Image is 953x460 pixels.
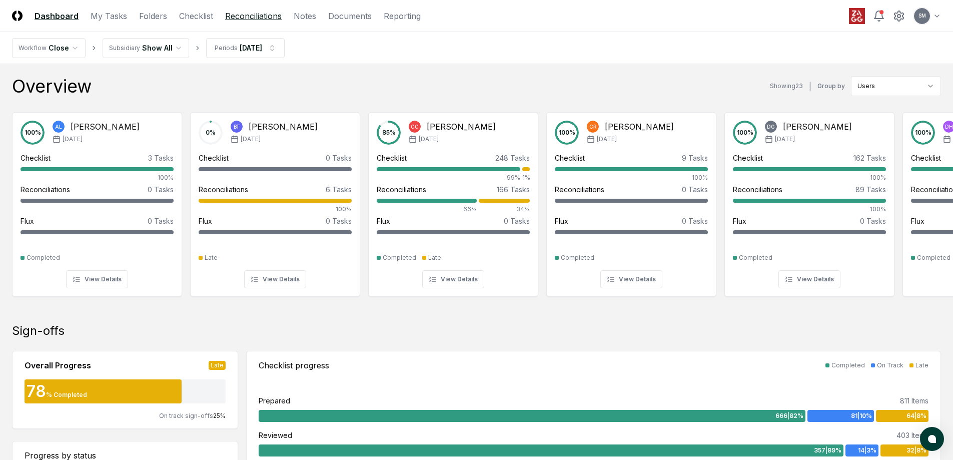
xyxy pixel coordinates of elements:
div: 3 Tasks [148,153,174,163]
a: Reconciliations [225,10,282,22]
button: Periods[DATE] [206,38,285,58]
span: DH [945,123,953,131]
div: 100% [733,173,886,182]
div: Flux [199,216,212,226]
div: 403 Items [896,430,928,440]
div: Flux [733,216,746,226]
div: 1% [522,173,530,182]
div: 248 Tasks [495,153,530,163]
div: Prepared [259,395,290,406]
div: Sign-offs [12,323,941,339]
div: Late [915,361,928,370]
span: [DATE] [419,135,439,144]
span: 64 | 8 % [906,411,926,420]
div: 34% [479,205,530,214]
div: [DATE] [240,43,262,53]
div: Checklist [377,153,407,163]
div: Reconciliations [555,184,604,195]
div: Checklist progress [259,359,329,371]
div: 811 Items [900,395,928,406]
div: 0 Tasks [148,216,174,226]
button: View Details [778,270,840,288]
button: View Details [66,270,128,288]
div: Late [428,253,441,262]
div: Completed [27,253,60,262]
button: View Details [244,270,306,288]
div: 166 Tasks [497,184,530,195]
div: Reconciliations [733,184,782,195]
div: Completed [383,253,416,262]
div: Late [205,253,218,262]
div: Checklist [555,153,585,163]
div: Checklist [733,153,763,163]
div: Checklist [199,153,229,163]
div: Flux [911,216,924,226]
a: Folders [139,10,167,22]
img: ZAGG logo [849,8,865,24]
span: [DATE] [597,135,617,144]
div: 9 Tasks [682,153,708,163]
img: Logo [12,11,23,21]
button: SM [913,7,931,25]
div: [PERSON_NAME] [783,121,852,133]
div: Completed [739,253,772,262]
a: 100%AL[PERSON_NAME][DATE]Checklist3 Tasks100%Reconciliations0 TasksFlux0 TasksCompletedView Details [12,104,182,297]
div: 100% [555,173,708,182]
div: 0 Tasks [682,184,708,195]
a: 85%CC[PERSON_NAME][DATE]Checklist248 Tasks99%1%Reconciliations166 Tasks66%34%Flux0 TasksCompleted... [368,104,538,297]
div: Late [209,361,226,370]
div: 0 Tasks [860,216,886,226]
div: [PERSON_NAME] [427,121,496,133]
nav: breadcrumb [12,38,285,58]
div: 0 Tasks [326,153,352,163]
span: On track sign-offs [159,412,213,419]
span: [DATE] [63,135,83,144]
span: 666 | 82 % [775,411,803,420]
div: 0 Tasks [148,184,174,195]
div: Checklist [911,153,941,163]
div: 162 Tasks [853,153,886,163]
div: 0 Tasks [504,216,530,226]
div: Completed [917,253,950,262]
a: Checklist [179,10,213,22]
span: [DATE] [241,135,261,144]
span: DG [767,123,775,131]
div: Flux [377,216,390,226]
label: Group by [817,83,845,89]
div: Flux [21,216,34,226]
span: 25 % [213,412,226,419]
div: Showing 23 [770,82,803,91]
span: 81 | 10 % [851,411,872,420]
div: [PERSON_NAME] [605,121,674,133]
div: 6 Tasks [326,184,352,195]
div: Checklist [21,153,51,163]
div: 0 Tasks [326,216,352,226]
div: 100% [21,173,174,182]
button: View Details [600,270,662,288]
a: 100%DG[PERSON_NAME][DATE]Checklist162 Tasks100%Reconciliations89 Tasks100%Flux0 TasksCompletedVie... [724,104,894,297]
span: SM [918,12,926,20]
div: Completed [831,361,865,370]
button: View Details [422,270,484,288]
div: Flux [555,216,568,226]
div: % Completed [46,390,87,399]
span: CC [411,123,419,131]
div: 99% [377,173,520,182]
div: Completed [561,253,594,262]
span: AL [55,123,62,131]
div: Reviewed [259,430,292,440]
a: 0%BT[PERSON_NAME][DATE]Checklist0 TasksReconciliations6 Tasks100%Flux0 TasksLateView Details [190,104,360,297]
div: On Track [877,361,903,370]
a: 100%CR[PERSON_NAME][DATE]Checklist9 Tasks100%Reconciliations0 TasksFlux0 TasksCompletedView Details [546,104,716,297]
button: atlas-launcher [920,427,944,451]
span: 357 | 89 % [814,446,841,455]
div: [PERSON_NAME] [249,121,318,133]
div: 66% [377,205,477,214]
div: 100% [199,205,352,214]
div: Reconciliations [199,184,248,195]
div: [PERSON_NAME] [71,121,140,133]
div: Reconciliations [21,184,70,195]
a: Notes [294,10,316,22]
span: CR [589,123,597,131]
span: BT [234,123,240,131]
